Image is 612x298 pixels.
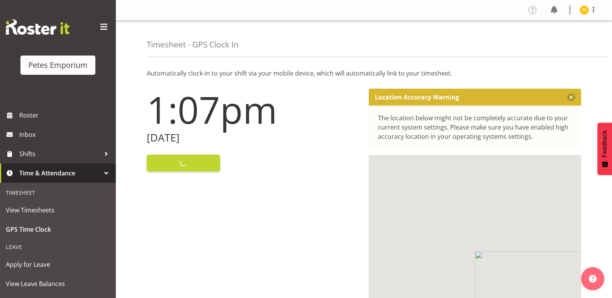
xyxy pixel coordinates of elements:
span: Inbox [19,129,112,140]
div: Petes Emporium [28,59,88,71]
span: View Leave Balances [6,278,110,290]
p: Location Accuracy Warning [375,93,459,101]
span: Feedback [601,130,608,157]
a: View Timesheets [2,200,114,220]
a: View Leave Balances [2,274,114,293]
h4: Timesheet - GPS Clock In [147,40,239,49]
span: GPS Time Clock [6,224,110,235]
button: Feedback - Show survey [597,123,612,175]
div: Leave [2,239,114,255]
h1: 1:07pm [147,89,359,130]
span: View Timesheets [6,204,110,216]
img: help-xxl-2.png [589,275,597,283]
img: tamara-straker11292.jpg [580,5,589,15]
div: Timesheet [2,185,114,200]
a: GPS Time Clock [2,220,114,239]
img: Rosterit website logo [6,19,70,35]
span: Shifts [19,148,100,160]
a: Apply for Leave [2,255,114,274]
span: Time & Attendance [19,167,100,179]
span: Apply for Leave [6,259,110,270]
h2: [DATE] [147,132,359,144]
p: Automatically clock-in to your shift via your mobile device, which will automatically link to you... [147,69,581,78]
div: The location below might not be completely accurate due to your current system settings. Please m... [378,113,572,141]
span: Roster [19,109,112,121]
button: Close message [567,93,575,101]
